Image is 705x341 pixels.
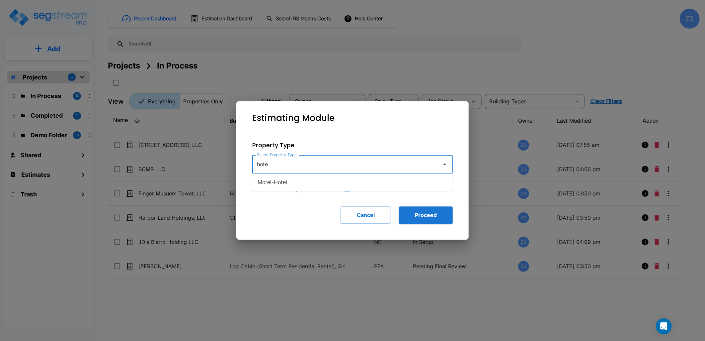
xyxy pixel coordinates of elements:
[252,141,453,150] p: Property Type
[257,152,297,158] label: Select Property Type
[399,206,453,224] button: Proceed
[341,206,391,224] button: Cancel
[252,176,453,188] li: Motel-Hotel
[252,112,335,125] p: Estimating Module
[656,318,672,334] div: Open Intercom Messenger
